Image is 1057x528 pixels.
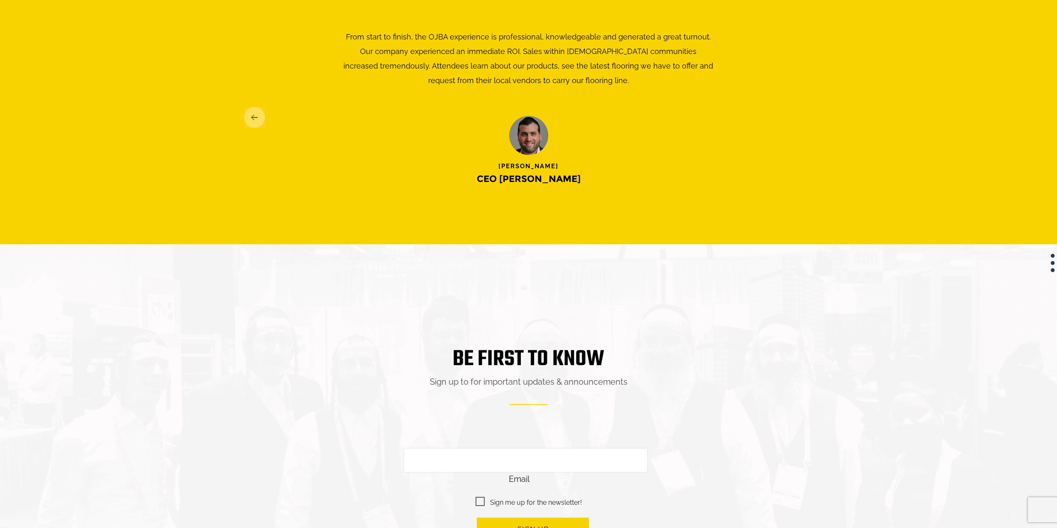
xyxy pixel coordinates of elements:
p: From start to finish, the OJBA experience is professional, knowledgeable and generated a great tu... [343,29,714,88]
label: Email [509,474,530,484]
span: Sign me up for the newsletter! [476,497,582,508]
img: left_arw.jpg [244,107,265,128]
p: Sign up to for important updates & announcements [244,375,813,405]
h1: Be first to know [244,346,813,373]
div: CEO [PERSON_NAME] [244,174,813,184]
h3: [PERSON_NAME] [244,162,813,171]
